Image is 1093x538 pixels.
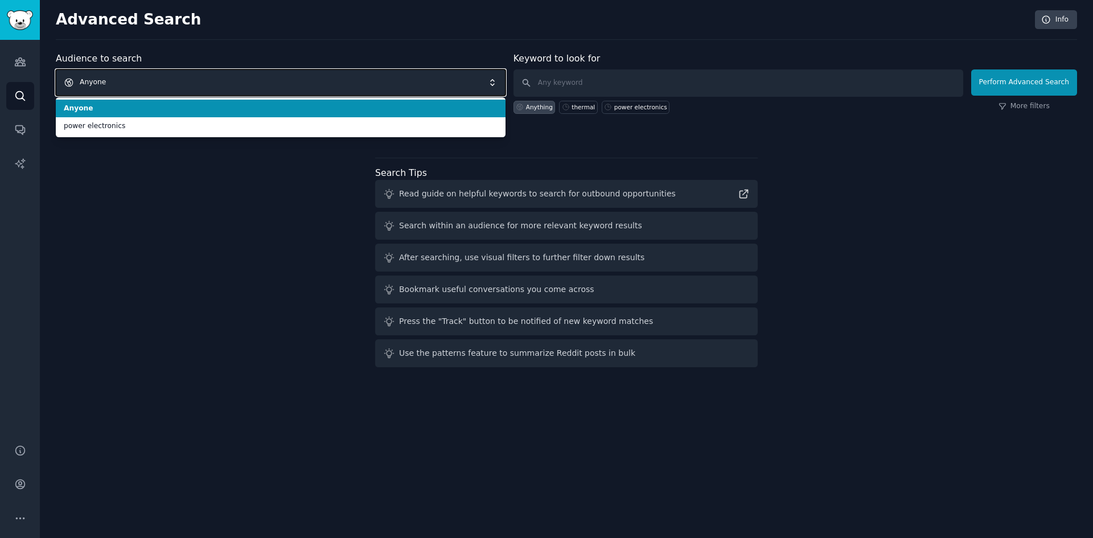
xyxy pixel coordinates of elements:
input: Any keyword [513,69,963,97]
div: thermal [572,103,595,111]
div: Search within an audience for more relevant keyword results [399,220,642,232]
img: GummySearch logo [7,10,33,30]
div: Read guide on helpful keywords to search for outbound opportunities [399,188,676,200]
div: Press the "Track" button to be notified of new keyword matches [399,315,653,327]
label: Search Tips [375,167,427,178]
a: Info [1035,10,1077,30]
label: Keyword to look for [513,53,601,64]
div: Bookmark useful conversations you come across [399,284,594,295]
a: More filters [999,101,1050,112]
h2: Advanced Search [56,11,1029,29]
ul: Anyone [56,97,506,137]
span: Anyone [64,104,498,114]
span: power electronics [64,121,498,132]
button: Perform Advanced Search [971,69,1077,96]
div: Use the patterns feature to summarize Reddit posts in bulk [399,347,635,359]
button: Anyone [56,69,506,96]
div: power electronics [614,103,667,111]
div: After searching, use visual filters to further filter down results [399,252,644,264]
label: Audience to search [56,53,142,64]
div: Anything [526,103,553,111]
